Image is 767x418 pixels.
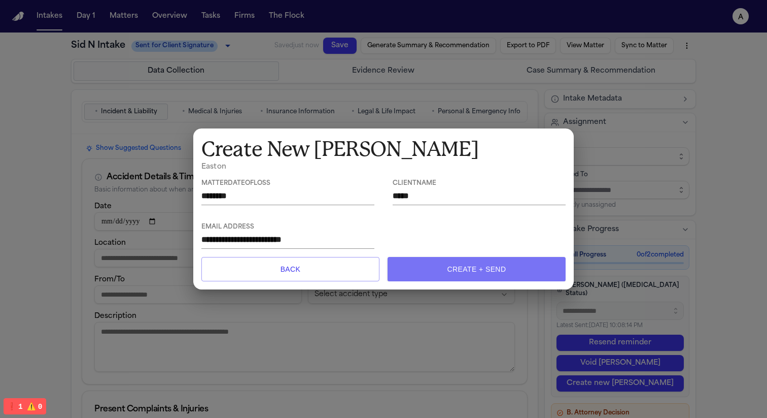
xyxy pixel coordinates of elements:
span: Email Address [201,223,374,231]
h1: Create New [PERSON_NAME] [201,137,566,162]
span: Matterdateofloss [201,180,374,187]
h6: Easton [201,162,566,172]
button: Create + Send [388,257,566,281]
span: Clientname [393,180,566,187]
button: Back [201,257,379,281]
